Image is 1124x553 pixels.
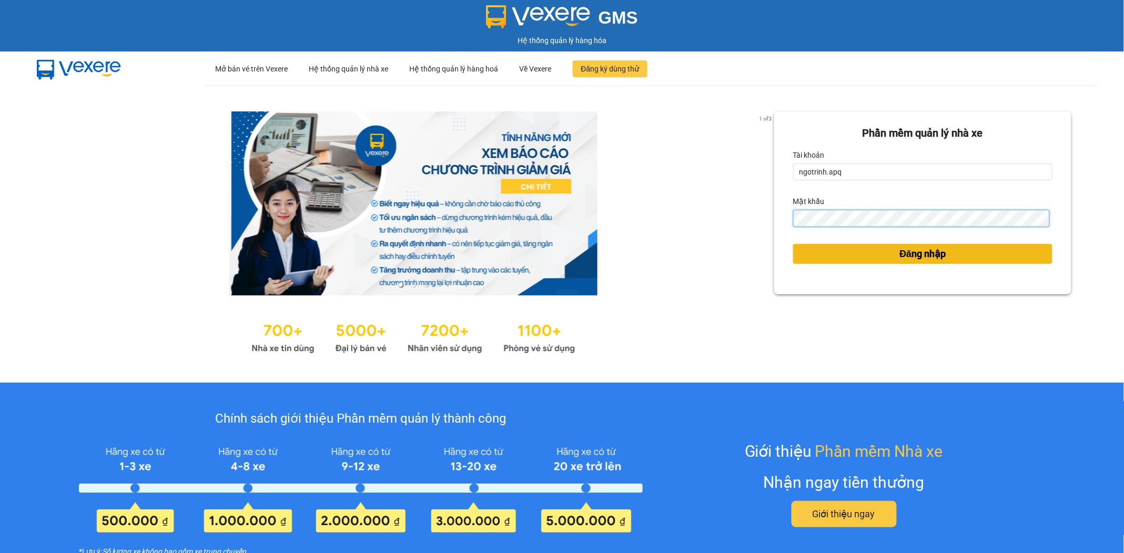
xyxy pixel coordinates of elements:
[53,111,67,295] button: previous slide / item
[309,52,389,86] div: Hệ thống quản lý nhà xe
[424,283,428,287] li: slide item 3
[251,316,575,356] img: Statistics.png
[764,470,925,495] div: Nhận ngay tiền thưởng
[793,193,825,210] label: Mật khẩu
[793,163,1052,180] input: Tài khoản
[411,283,416,287] li: slide item 2
[793,147,825,163] label: Tài khoản
[900,247,946,261] span: Đăng nhập
[793,125,1052,141] div: Phần mềm quản lý nhà xe
[573,60,648,77] button: Đăng ký dùng thử
[3,35,1121,46] div: Hệ thống quản lý hàng hóa
[815,439,943,464] span: Phần mềm Nhà xe
[26,52,131,86] img: mbUUG5Q.png
[793,244,1052,264] button: Đăng nhập
[793,210,1050,227] input: Mật khẩu
[756,111,774,125] p: 1 of 3
[486,5,590,28] img: logo 2
[79,409,643,429] div: Chính sách giới thiệu Phần mềm quản lý thành công
[79,442,643,532] img: policy-intruduce-detail.png
[813,507,875,521] span: Giới thiệu ngay
[760,111,774,295] button: next slide / item
[792,501,897,527] button: Giới thiệu ngay
[581,63,640,75] span: Đăng ký dùng thử
[410,52,499,86] div: Hệ thống quản lý hàng hoá
[486,16,638,24] a: GMS
[216,52,288,86] div: Mở bán vé trên Vexere
[399,283,403,287] li: slide item 1
[745,439,943,464] div: Giới thiệu
[520,52,552,86] div: Về Vexere
[599,8,638,27] span: GMS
